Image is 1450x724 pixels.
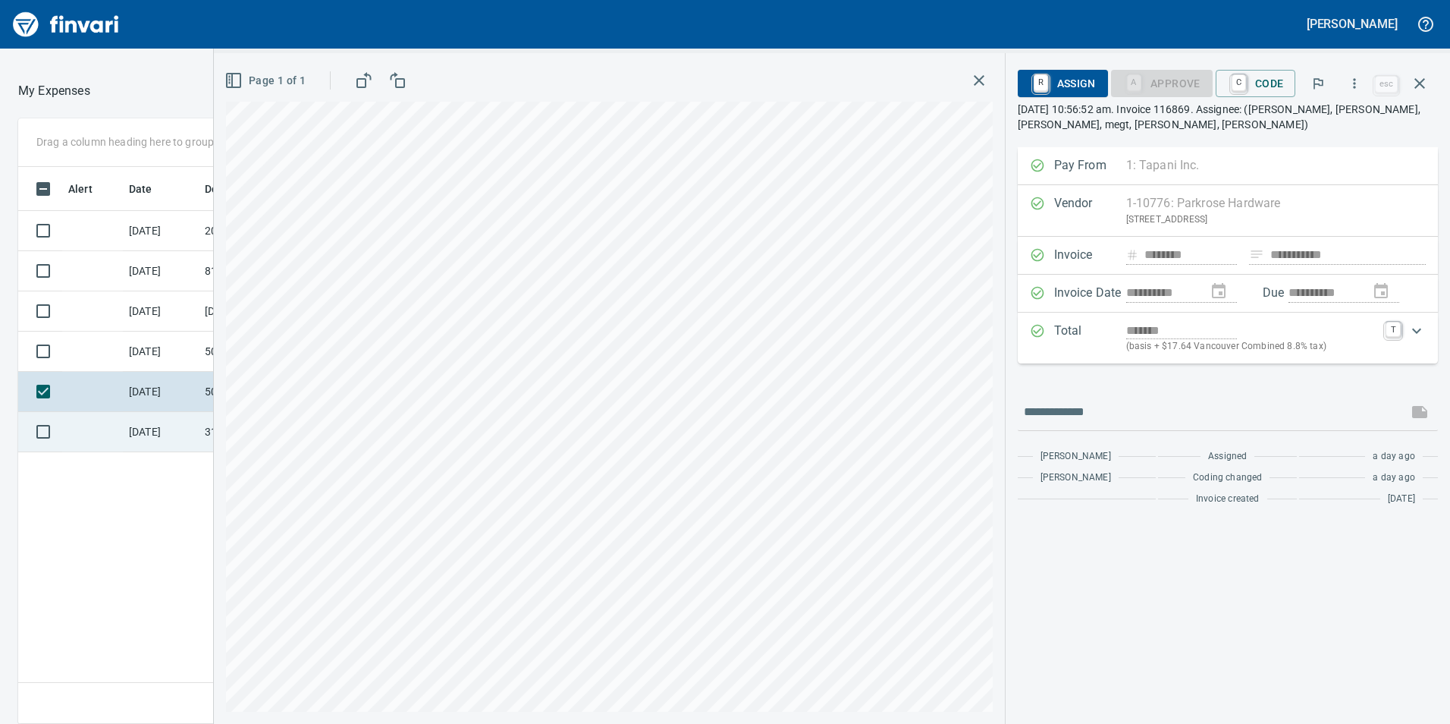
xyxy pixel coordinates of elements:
td: [DATE] [123,412,199,452]
span: a day ago [1373,471,1415,486]
td: [DATE] [123,372,199,412]
td: [DATE] [123,291,199,332]
button: RAssign [1018,70,1108,97]
td: 50.10957.65 [199,372,335,412]
span: [DATE] [1388,492,1415,507]
p: Total [1054,322,1126,354]
nav: breadcrumb [18,82,90,100]
span: Assign [1030,71,1096,96]
button: [PERSON_NAME] [1303,12,1401,36]
span: This records your message into the invoice and notifies anyone mentioned [1401,394,1438,430]
td: 20.13217.65 [199,211,335,251]
span: Alert [68,180,93,198]
span: Alert [68,180,112,198]
div: Coding Required [1111,76,1213,89]
span: Page 1 of 1 [228,71,306,90]
button: Page 1 of 1 [221,67,312,95]
button: Flag [1301,67,1335,100]
span: Code [1228,71,1284,96]
td: [DATE] [123,211,199,251]
span: Date [129,180,152,198]
td: 31.1175.65 [199,412,335,452]
span: [PERSON_NAME] [1040,471,1111,486]
p: (basis + $17.64 Vancouver Combined 8.8% tax) [1126,339,1377,354]
span: a day ago [1373,449,1415,464]
img: Finvari [9,6,123,42]
p: Drag a column heading here to group the table [36,134,259,150]
a: R [1034,74,1048,91]
p: [DATE] 10:56:52 am. Invoice 116869. Assignee: ([PERSON_NAME], [PERSON_NAME], [PERSON_NAME], megt,... [1018,102,1439,132]
span: Description [205,180,262,198]
span: Description [205,180,281,198]
td: 50.10958.65 [199,332,335,372]
span: Close invoice [1371,65,1438,102]
div: Expand [1018,313,1439,364]
a: T [1386,322,1401,337]
a: C [1232,74,1246,91]
button: More [1338,67,1371,100]
td: 8120013 [199,251,335,291]
span: Date [129,180,172,198]
button: CCode [1216,70,1296,97]
td: [DATE] Invoice 001149500-0 from Cessco Inc (1-10167) [199,291,335,332]
span: Invoice created [1196,492,1260,507]
td: [DATE] [123,251,199,291]
span: [PERSON_NAME] [1040,449,1111,464]
span: Coding changed [1193,471,1262,486]
td: [DATE] [123,332,199,372]
h5: [PERSON_NAME] [1307,16,1398,32]
span: Assigned [1208,449,1247,464]
p: My Expenses [18,82,90,100]
a: esc [1375,76,1398,93]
